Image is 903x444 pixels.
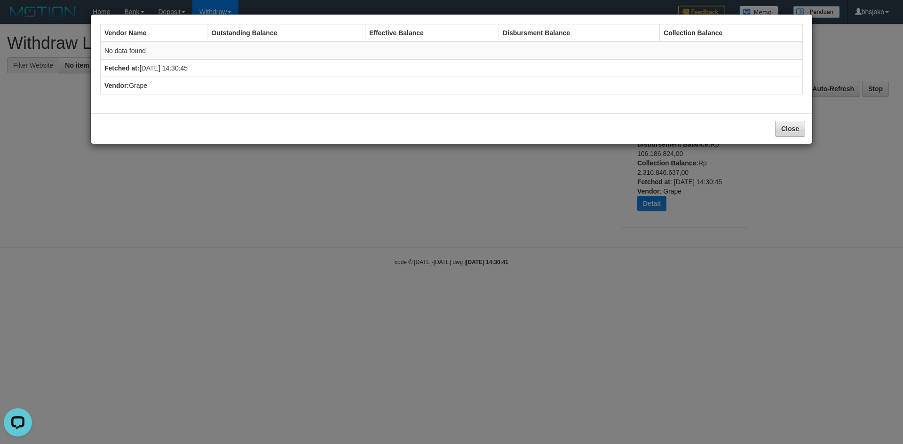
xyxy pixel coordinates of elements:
button: Open LiveChat chat widget [4,4,32,32]
th: Disbursment Balance [499,24,659,42]
th: Collection Balance [660,24,803,42]
td: Grape [101,77,803,94]
th: Vendor Name [101,24,207,42]
button: Close [775,121,805,137]
td: [DATE] 14:30:45 [101,60,803,77]
b: Fetched at: [104,64,140,72]
td: No data found [101,42,803,60]
b: Vendor: [104,82,129,89]
th: Effective Balance [365,24,499,42]
th: Outstanding Balance [207,24,365,42]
